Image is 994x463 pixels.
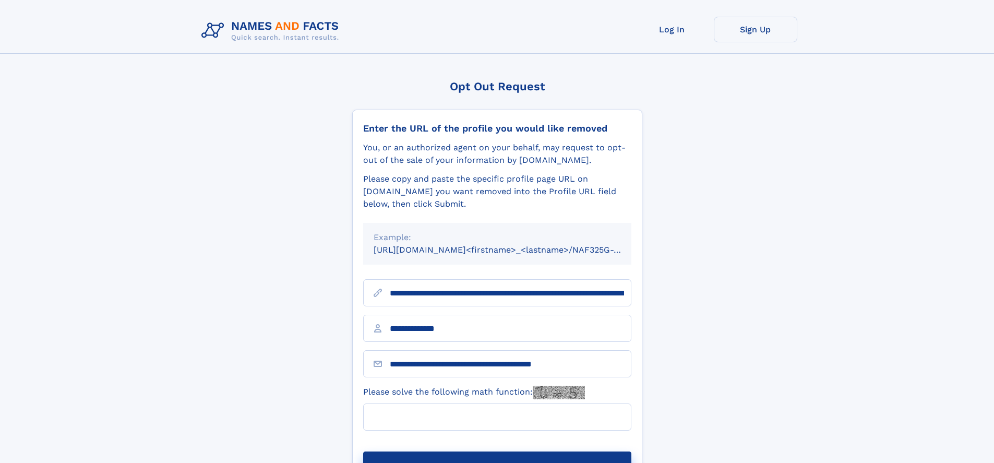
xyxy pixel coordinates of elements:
[374,231,621,244] div: Example:
[630,17,714,42] a: Log In
[363,386,585,399] label: Please solve the following math function:
[374,245,651,255] small: [URL][DOMAIN_NAME]<firstname>_<lastname>/NAF325G-xxxxxxxx
[714,17,797,42] a: Sign Up
[363,123,631,134] div: Enter the URL of the profile you would like removed
[197,17,348,45] img: Logo Names and Facts
[363,173,631,210] div: Please copy and paste the specific profile page URL on [DOMAIN_NAME] you want removed into the Pr...
[363,141,631,167] div: You, or an authorized agent on your behalf, may request to opt-out of the sale of your informatio...
[352,80,642,93] div: Opt Out Request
